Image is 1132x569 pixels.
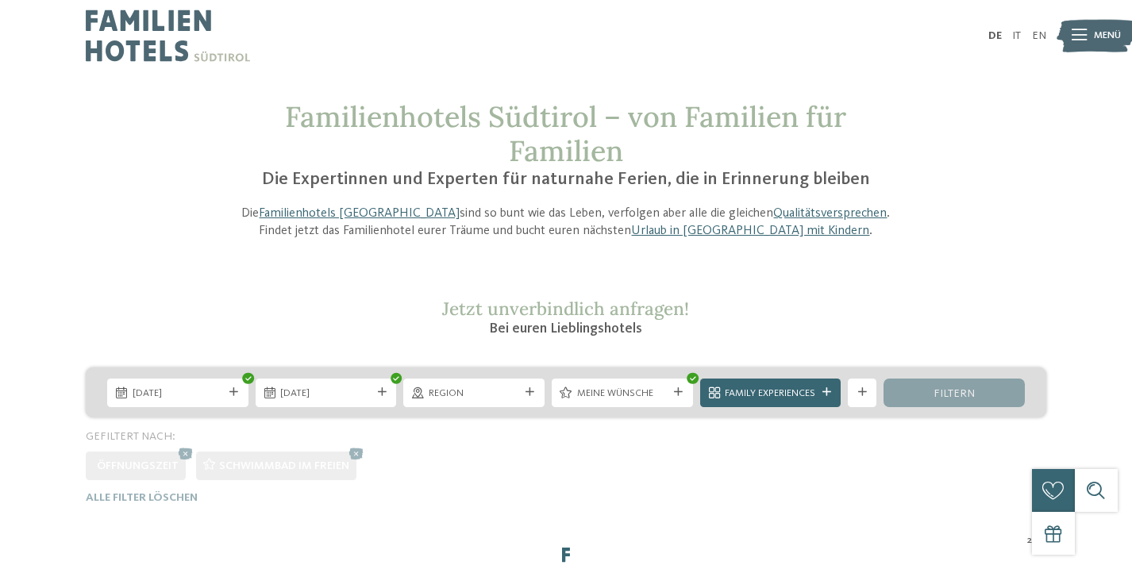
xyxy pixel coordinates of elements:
[725,386,816,401] span: Family Experiences
[1094,29,1121,43] span: Menü
[429,386,520,401] span: Region
[489,321,642,336] span: Bei euren Lieblingshotels
[442,297,689,320] span: Jetzt unverbindlich anfragen!
[773,207,887,220] a: Qualitätsversprechen
[631,225,869,237] a: Urlaub in [GEOGRAPHIC_DATA] mit Kindern
[262,171,870,188] span: Die Expertinnen und Experten für naturnahe Ferien, die in Erinnerung bleiben
[1012,30,1021,41] a: IT
[285,98,846,169] span: Familienhotels Südtirol – von Familien für Familien
[577,386,668,401] span: Meine Wünsche
[1032,30,1046,41] a: EN
[280,386,372,401] span: [DATE]
[988,30,1002,41] a: DE
[133,386,224,401] span: [DATE]
[1027,533,1032,548] span: 2
[259,207,460,220] a: Familienhotels [GEOGRAPHIC_DATA]
[226,205,906,240] p: Die sind so bunt wie das Leben, verfolgen aber alle die gleichen . Findet jetzt das Familienhotel...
